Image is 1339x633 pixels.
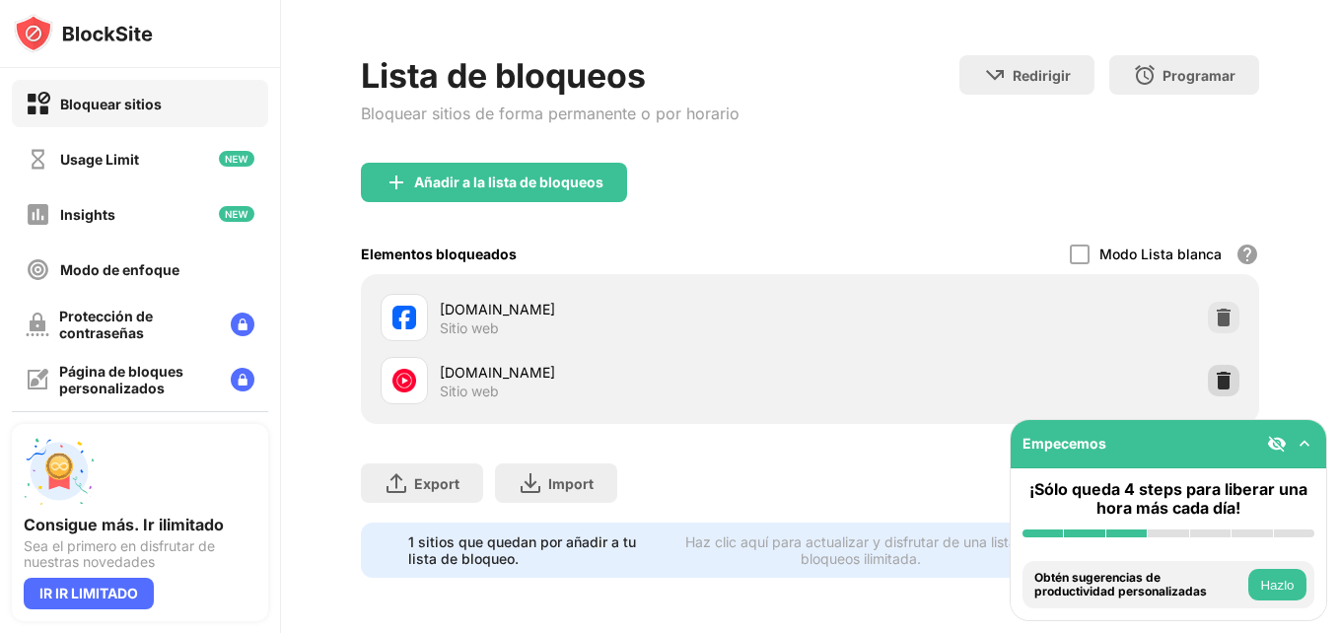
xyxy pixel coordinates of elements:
div: [DOMAIN_NAME] [440,299,810,319]
img: block-on.svg [26,92,50,116]
div: Consigue más. Ir ilimitado [24,515,256,534]
div: Sitio web [440,319,499,337]
div: 1 sitios que quedan por añadir a tu lista de bloqueo. [408,533,668,567]
div: Bloquear sitios de forma permanente o por horario [361,104,740,123]
button: Hazlo [1248,569,1306,600]
img: focus-off.svg [26,257,50,282]
div: Elementos bloqueados [361,246,517,262]
img: eye-not-visible.svg [1267,434,1287,454]
img: new-icon.svg [219,206,254,222]
div: Sitio web [440,383,499,400]
div: Protección de contraseñas [59,308,215,341]
div: Usage Limit [60,151,139,168]
img: favicons [392,306,416,329]
div: Añadir a la lista de bloqueos [414,175,603,190]
div: Programar [1163,67,1235,84]
div: Página de bloques personalizados [59,363,215,396]
img: lock-menu.svg [231,313,254,336]
div: Modo de enfoque [60,261,179,278]
img: push-unlimited.svg [24,436,95,507]
div: [DOMAIN_NAME] [440,362,810,383]
div: Import [548,475,594,492]
div: Export [414,475,459,492]
div: Empecemos [1022,435,1106,452]
div: Haz clic aquí para actualizar y disfrutar de una lista de bloqueos ilimitada. [680,533,1042,567]
div: Redirigir [1013,67,1071,84]
div: Sea el primero en disfrutar de nuestras novedades [24,538,256,570]
div: Bloquear sitios [60,96,162,112]
div: IR IR LIMITADO [24,578,154,609]
img: time-usage-off.svg [26,147,50,172]
img: insights-off.svg [26,202,50,227]
div: Lista de bloqueos [361,55,740,96]
div: Obtén sugerencias de productividad personalizadas [1034,571,1243,599]
img: favicons [392,369,416,392]
img: logo-blocksite.svg [14,14,153,53]
div: ¡Sólo queda 4 steps para liberar una hora más cada día! [1022,480,1314,518]
img: lock-menu.svg [231,368,254,391]
img: omni-setup-toggle.svg [1295,434,1314,454]
img: new-icon.svg [219,151,254,167]
img: customize-block-page-off.svg [26,368,49,391]
img: password-protection-off.svg [26,313,49,336]
div: Modo Lista blanca [1099,246,1222,262]
div: Insights [60,206,115,223]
